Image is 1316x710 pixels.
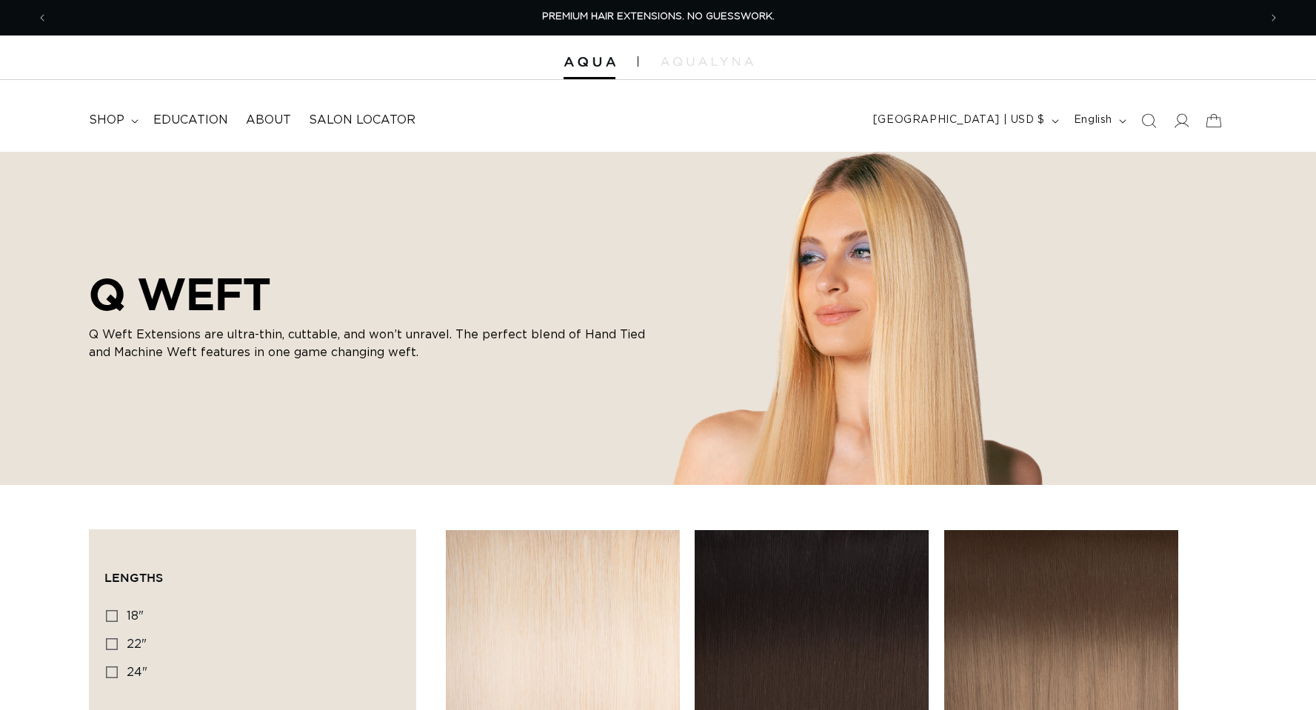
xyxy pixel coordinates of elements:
[564,57,615,67] img: Aqua Hair Extensions
[542,12,775,21] span: PREMIUM HAIR EXTENSIONS. NO GUESSWORK.
[127,610,144,622] span: 18"
[1074,113,1112,128] span: English
[89,113,124,128] span: shop
[246,113,291,128] span: About
[26,4,59,32] button: Previous announcement
[89,268,652,320] h2: Q WEFT
[80,104,144,137] summary: shop
[89,326,652,361] p: Q Weft Extensions are ultra-thin, cuttable, and won’t unravel. The perfect blend of Hand Tied and...
[1132,104,1165,137] summary: Search
[127,666,147,678] span: 24"
[309,113,415,128] span: Salon Locator
[104,571,163,584] span: Lengths
[104,545,401,598] summary: Lengths (0 selected)
[153,113,228,128] span: Education
[144,104,237,137] a: Education
[1257,4,1290,32] button: Next announcement
[127,638,147,650] span: 22"
[300,104,424,137] a: Salon Locator
[873,113,1045,128] span: [GEOGRAPHIC_DATA] | USD $
[864,107,1065,135] button: [GEOGRAPHIC_DATA] | USD $
[1065,107,1132,135] button: English
[661,57,753,66] img: aqualyna.com
[237,104,300,137] a: About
